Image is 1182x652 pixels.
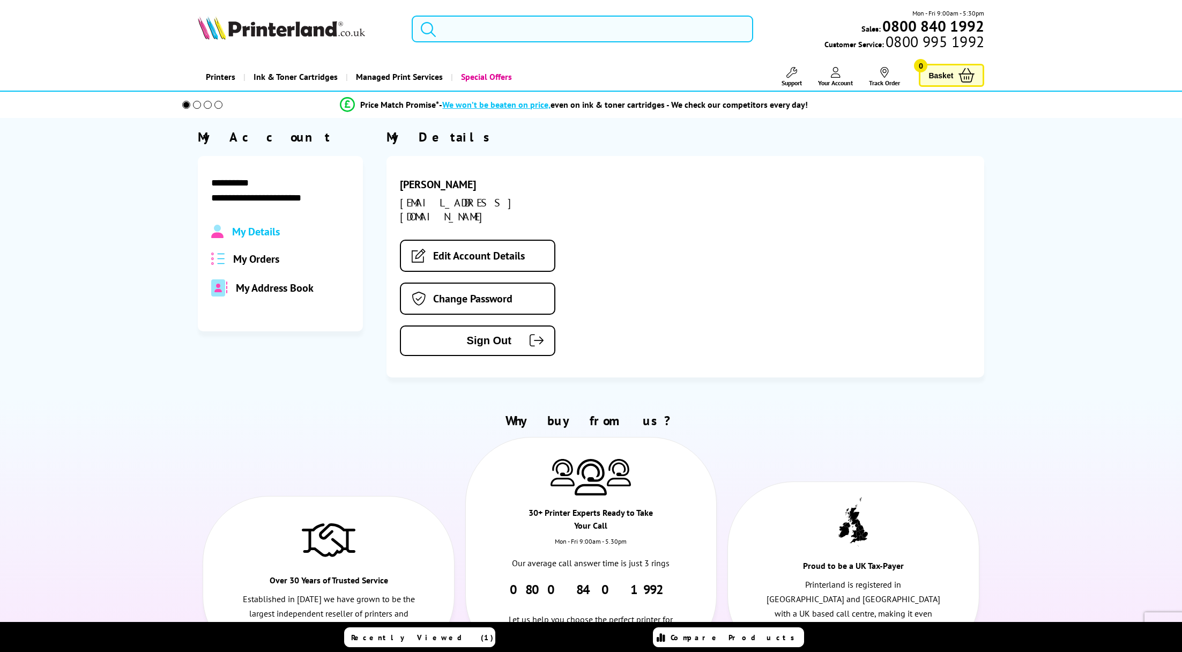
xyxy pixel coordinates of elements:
[575,459,607,496] img: Printer Experts
[211,253,225,265] img: all-order.svg
[400,177,589,191] div: [PERSON_NAME]
[211,279,227,297] img: address-book-duotone-solid.svg
[198,63,243,91] a: Printers
[861,24,881,34] span: Sales:
[198,412,985,429] h2: Why buy from us?
[653,627,804,647] a: Compare Products
[442,99,551,110] span: We won’t be beaten on price,
[400,196,589,224] div: [EMAIL_ADDRESS][DOMAIN_NAME]
[838,497,868,546] img: UK tax payer
[912,8,984,18] span: Mon - Fri 9:00am - 5:30pm
[168,95,981,114] li: modal_Promise
[302,518,355,561] img: Trusted Service
[884,36,984,47] span: 0800 995 1992
[510,581,672,598] a: 0800 840 1992
[882,16,984,36] b: 0800 840 1992
[914,59,927,72] span: 0
[824,36,984,49] span: Customer Service:
[254,63,338,91] span: Ink & Toner Cartridges
[782,79,802,87] span: Support
[791,559,916,577] div: Proud to be a UK Tax-Payer
[386,129,984,145] div: My Details
[529,506,654,537] div: 30+ Printer Experts Ready to Take Your Call
[346,63,451,91] a: Managed Print Services
[360,99,439,110] span: Price Match Promise*
[818,79,853,87] span: Your Account
[503,556,679,570] p: Our average call answer time is just 3 rings
[919,64,984,87] a: Basket 0
[881,21,984,31] a: 0800 840 1992
[551,459,575,486] img: Printer Experts
[671,633,800,642] span: Compare Products
[243,63,346,91] a: Ink & Toner Cartridges
[241,592,417,636] p: Established in [DATE] we have grown to be the largest independent reseller of printers and consum...
[266,574,391,592] div: Over 30 Years of Trusted Service
[607,459,631,486] img: Printer Experts
[466,537,717,556] div: Mon - Fri 9:00am - 5.30pm
[400,283,555,315] a: Change Password
[198,129,363,145] div: My Account
[211,225,224,239] img: Profile.svg
[400,240,555,272] a: Edit Account Details
[236,281,314,295] span: My Address Book
[198,16,398,42] a: Printerland Logo
[198,16,365,40] img: Printerland Logo
[818,67,853,87] a: Your Account
[765,577,941,636] p: Printerland is registered in [GEOGRAPHIC_DATA] and [GEOGRAPHIC_DATA] with a UK based call centre,...
[233,252,279,266] span: My Orders
[503,598,679,635] div: Let us help you choose the perfect printer for you home or business
[344,627,495,647] a: Recently Viewed (1)
[351,633,494,642] span: Recently Viewed (1)
[451,63,520,91] a: Special Offers
[782,67,802,87] a: Support
[232,225,280,239] span: My Details
[417,335,511,347] span: Sign Out
[439,99,808,110] div: - even on ink & toner cartridges - We check our competitors every day!
[400,325,555,356] button: Sign Out
[928,68,953,83] span: Basket
[869,67,900,87] a: Track Order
